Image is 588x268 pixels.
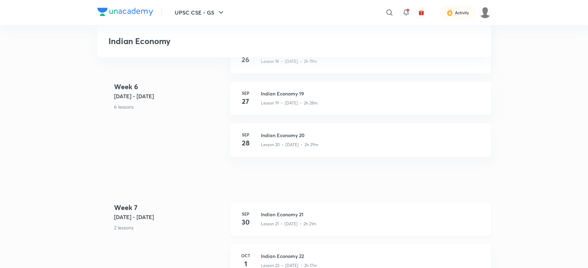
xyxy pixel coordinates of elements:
a: Sep28Indian Economy 20Lesson 20 • [DATE] • 2h 29m [230,123,491,165]
p: Lesson 21 • [DATE] • 2h 21m [261,221,316,227]
h3: Indian Economy 22 [261,252,483,260]
h5: [DATE] - [DATE] [114,92,225,100]
h3: Indian Economy [108,36,380,46]
h6: Sep [239,132,253,138]
p: Lesson 18 • [DATE] • 2h 19m [261,58,317,65]
h4: 27 [239,96,253,107]
img: Company Logo [97,8,153,16]
img: avatar [418,9,424,16]
h5: [DATE] - [DATE] [114,213,225,221]
p: 2 lessons [114,224,225,231]
button: UPSC CSE - GS [170,6,229,19]
button: avatar [416,7,427,18]
h6: Sep [239,211,253,217]
h4: 26 [239,55,253,65]
p: Lesson 19 • [DATE] • 2h 28m [261,100,318,106]
h4: 28 [239,138,253,148]
img: activity [447,8,453,17]
h6: Sep [239,90,253,96]
h3: Indian Economy 19 [261,90,483,97]
img: Somdev [479,7,491,18]
h3: Indian Economy 20 [261,132,483,139]
h4: Week 6 [114,82,225,92]
h4: Week 7 [114,202,225,213]
h4: 30 [239,217,253,227]
a: Sep27Indian Economy 19Lesson 19 • [DATE] • 2h 28m [230,82,491,123]
p: Lesson 20 • [DATE] • 2h 29m [261,142,318,148]
a: Sep30Indian Economy 21Lesson 21 • [DATE] • 2h 21m [230,202,491,244]
h6: Oct [239,252,253,259]
h3: Indian Economy 21 [261,211,483,218]
a: Company Logo [97,8,153,18]
a: Sep26Indian Economy 18Lesson 18 • [DATE] • 2h 19m [230,40,491,82]
p: 6 lessons [114,103,225,110]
